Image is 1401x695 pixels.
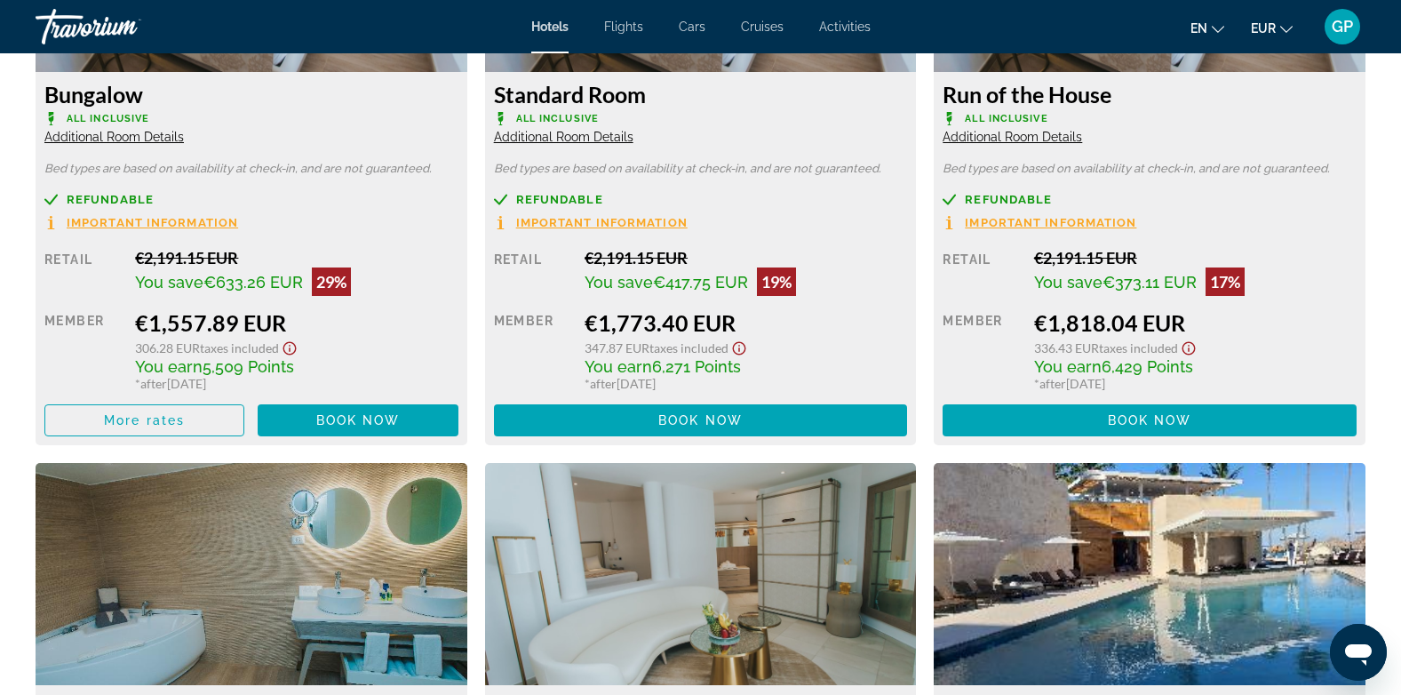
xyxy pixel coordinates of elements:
[67,217,238,228] span: Important Information
[1034,340,1099,355] span: 336.43 EUR
[943,248,1020,296] div: Retail
[1102,273,1197,292] span: €373.11 EUR
[1034,248,1357,268] div: €2,191.15 EUR
[1034,273,1102,292] span: You save
[1034,357,1102,376] span: You earn
[943,130,1082,144] span: Additional Room Details
[44,130,184,144] span: Additional Room Details
[135,376,458,391] div: * [DATE]
[1039,376,1066,391] span: after
[494,193,908,206] a: Refundable
[585,357,652,376] span: You earn
[649,340,728,355] span: Taxes included
[516,217,688,228] span: Important Information
[652,357,741,376] span: 6,271 Points
[585,376,907,391] div: * [DATE]
[279,336,300,356] button: Show Taxes and Fees disclaimer
[312,268,351,296] div: 29%
[1178,336,1199,356] button: Show Taxes and Fees disclaimer
[494,163,908,175] p: Bed types are based on availability at check-in, and are not guaranteed.
[585,248,907,268] div: €2,191.15 EUR
[1102,357,1193,376] span: 6,429 Points
[943,163,1357,175] p: Bed types are based on availability at check-in, and are not guaranteed.
[1251,15,1293,41] button: Change currency
[1319,8,1365,45] button: User Menu
[943,215,1136,230] button: Important Information
[1034,376,1357,391] div: * [DATE]
[1108,413,1192,427] span: Book now
[943,81,1357,108] h3: Run of the House
[531,20,569,34] a: Hotels
[516,194,603,205] span: Refundable
[104,413,185,427] span: More rates
[494,130,633,144] span: Additional Room Details
[1330,624,1387,681] iframe: Bouton de lancement de la fenêtre de messagerie
[44,215,238,230] button: Important Information
[135,273,203,292] span: You save
[44,193,458,206] a: Refundable
[494,309,571,391] div: Member
[516,113,599,124] span: All Inclusive
[67,194,154,205] span: Refundable
[965,113,1047,124] span: All Inclusive
[934,463,1365,685] img: c089d448-fffb-491c-9c48-56d301d06c83.jpeg
[819,20,871,34] a: Activities
[728,336,750,356] button: Show Taxes and Fees disclaimer
[494,248,571,296] div: Retail
[44,404,244,436] button: More rates
[494,81,908,108] h3: Standard Room
[203,357,294,376] span: 5,509 Points
[485,463,917,685] img: dda48b86-8796-434a-9e25-dac1e1588757.jpeg
[1332,18,1353,36] span: GP
[494,215,688,230] button: Important Information
[44,248,122,296] div: Retail
[943,404,1357,436] button: Book now
[36,4,213,50] a: Travorium
[604,20,643,34] a: Flights
[679,20,705,34] a: Cars
[1190,15,1224,41] button: Change language
[135,357,203,376] span: You earn
[200,340,279,355] span: Taxes included
[585,309,907,336] div: €1,773.40 EUR
[590,376,617,391] span: after
[943,193,1357,206] a: Refundable
[943,309,1020,391] div: Member
[1099,340,1178,355] span: Taxes included
[1190,21,1207,36] span: en
[44,163,458,175] p: Bed types are based on availability at check-in, and are not guaranteed.
[585,273,653,292] span: You save
[585,340,649,355] span: 347.87 EUR
[494,404,908,436] button: Book now
[965,194,1052,205] span: Refundable
[135,248,458,268] div: €2,191.15 EUR
[653,273,748,292] span: €417.75 EUR
[316,413,401,427] span: Book now
[1206,268,1245,296] div: 17%
[741,20,784,34] a: Cruises
[67,113,149,124] span: All Inclusive
[1251,21,1276,36] span: EUR
[140,376,167,391] span: after
[658,413,743,427] span: Book now
[135,340,200,355] span: 306.28 EUR
[44,81,458,108] h3: Bungalow
[965,217,1136,228] span: Important Information
[44,309,122,391] div: Member
[1034,309,1357,336] div: €1,818.04 EUR
[135,309,458,336] div: €1,557.89 EUR
[258,404,458,436] button: Book now
[203,273,303,292] span: €633.26 EUR
[757,268,796,296] div: 19%
[36,463,467,685] img: 7dd2f310-152b-4653-a20e-29e087a076c2.jpeg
